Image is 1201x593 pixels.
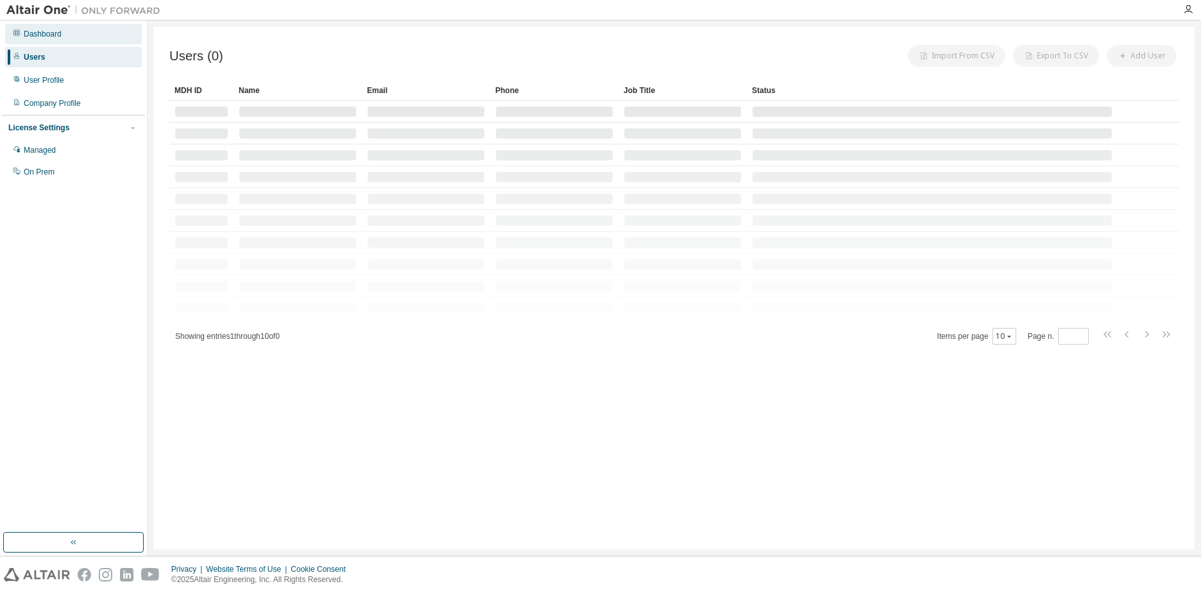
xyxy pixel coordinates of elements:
[239,80,357,101] div: Name
[8,123,69,133] div: License Settings
[996,331,1013,341] button: 10
[24,29,62,39] div: Dashboard
[495,80,613,101] div: Phone
[206,564,291,574] div: Website Terms of Use
[24,167,55,177] div: On Prem
[937,328,1016,345] span: Items per page
[141,568,160,581] img: youtube.svg
[175,80,228,101] div: MDH ID
[1107,45,1177,67] button: Add User
[752,80,1112,101] div: Status
[624,80,742,101] div: Job Title
[24,98,81,108] div: Company Profile
[99,568,112,581] img: instagram.svg
[169,49,223,64] span: Users (0)
[24,75,64,85] div: User Profile
[24,52,45,62] div: Users
[1013,45,1099,67] button: Export To CSV
[6,4,167,17] img: Altair One
[291,564,353,574] div: Cookie Consent
[4,568,70,581] img: altair_logo.svg
[1028,328,1089,345] span: Page n.
[908,45,1005,67] button: Import From CSV
[367,80,485,101] div: Email
[120,568,133,581] img: linkedin.svg
[78,568,91,581] img: facebook.svg
[175,332,280,341] span: Showing entries 1 through 10 of 0
[24,145,56,155] div: Managed
[171,574,353,585] p: © 2025 Altair Engineering, Inc. All Rights Reserved.
[171,564,206,574] div: Privacy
